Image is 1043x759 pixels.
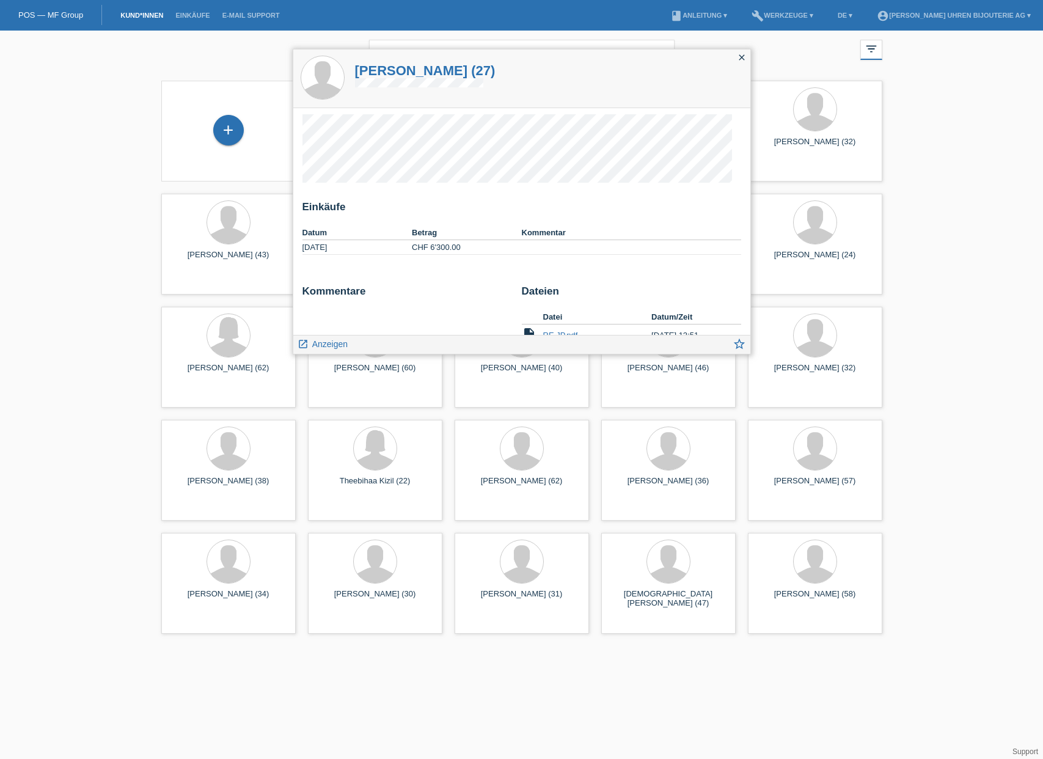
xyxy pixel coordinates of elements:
[543,310,652,324] th: Datei
[171,363,286,383] div: [PERSON_NAME] (62)
[871,12,1037,19] a: account_circle[PERSON_NAME] Uhren Bijouterie AG ▾
[171,476,286,496] div: [PERSON_NAME] (38)
[464,476,579,496] div: [PERSON_NAME] (62)
[664,12,733,19] a: bookAnleitung ▾
[298,335,348,351] a: launch Anzeigen
[412,240,522,255] td: CHF 6'300.00
[318,476,433,496] div: Theebihaa Kizil (22)
[832,12,858,19] a: DE ▾
[412,226,522,240] th: Betrag
[543,331,578,340] a: RE JP.pdf
[758,137,873,156] div: [PERSON_NAME] (32)
[670,10,683,22] i: book
[877,10,889,22] i: account_circle
[464,363,579,383] div: [PERSON_NAME] (40)
[171,589,286,609] div: [PERSON_NAME] (34)
[651,324,723,346] td: [DATE] 12:51
[1012,747,1038,756] a: Support
[758,589,873,609] div: [PERSON_NAME] (58)
[611,363,726,383] div: [PERSON_NAME] (46)
[302,285,513,304] h2: Kommentare
[369,40,675,68] input: Suche...
[18,10,83,20] a: POS — MF Group
[733,339,746,354] a: star_border
[302,201,741,219] h2: Einkäufe
[752,10,764,22] i: build
[318,589,433,609] div: [PERSON_NAME] (30)
[611,476,726,496] div: [PERSON_NAME] (36)
[302,240,412,255] td: [DATE]
[298,339,309,350] i: launch
[522,285,741,304] h2: Dateien
[214,120,243,141] div: Kund*in hinzufügen
[865,42,878,56] i: filter_list
[758,476,873,496] div: [PERSON_NAME] (57)
[318,363,433,383] div: [PERSON_NAME] (60)
[737,53,747,62] i: close
[216,12,286,19] a: E-Mail Support
[522,226,741,240] th: Kommentar
[464,589,579,609] div: [PERSON_NAME] (31)
[758,250,873,269] div: [PERSON_NAME] (24)
[169,12,216,19] a: Einkäufe
[733,337,746,351] i: star_border
[758,363,873,383] div: [PERSON_NAME] (32)
[312,339,348,349] span: Anzeigen
[355,63,496,78] a: [PERSON_NAME] (27)
[171,250,286,269] div: [PERSON_NAME] (43)
[522,327,536,342] i: insert_drive_file
[651,310,723,324] th: Datum/Zeit
[611,589,726,609] div: [DEMOGRAPHIC_DATA][PERSON_NAME] (47)
[114,12,169,19] a: Kund*innen
[745,12,819,19] a: buildWerkzeuge ▾
[302,226,412,240] th: Datum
